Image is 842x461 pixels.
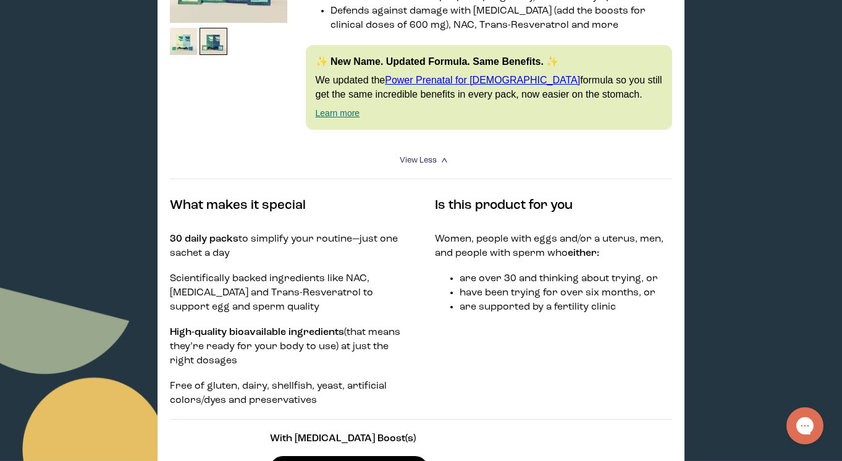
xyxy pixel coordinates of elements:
[170,326,407,368] p: (that means they’re ready for your body to use) at just the right dosages
[440,157,452,164] i: <
[200,28,227,56] img: thumbnail image
[400,156,437,164] span: View Less
[330,4,673,33] li: Defends against damage with [MEDICAL_DATA] (add the boosts for clinical doses of 600 mg), NAC, Tr...
[460,272,672,286] li: are over 30 and thinking about trying, or
[270,432,571,446] p: With [MEDICAL_DATA] Boost(s)
[316,74,663,101] p: We updated the formula so you still get the same incredible benefits in every pack, now easier on...
[170,328,344,337] strong: High-quality bioavailable ingredients
[460,286,672,300] li: have been trying for over six months, or
[170,272,407,315] p: Scientifically backed ingredients like NAC, [MEDICAL_DATA] and Trans-Resveratrol to support egg a...
[568,248,599,258] strong: either:
[460,300,672,315] li: are supported by a fertility clinic
[170,28,198,56] img: thumbnail image
[435,232,672,261] p: Women, people with eggs and/or a uterus, men, and people with sperm who
[170,197,407,215] h4: What makes it special
[400,154,443,166] summary: View Less <
[316,56,559,67] strong: ✨ New Name. Updated Formula. Same Benefits. ✨
[385,75,580,85] a: Power Prenatal for [DEMOGRAPHIC_DATA]
[780,403,830,449] iframe: Gorgias live chat messenger
[435,197,672,215] h4: Is this product for you
[170,232,407,261] p: to simplify your routine—just one sachet a day
[170,234,238,244] strong: 30 daily packs
[316,108,360,118] a: Learn more
[170,379,407,408] p: Free of gluten, dairy, shellfish, yeast, artificial colors/dyes and preservatives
